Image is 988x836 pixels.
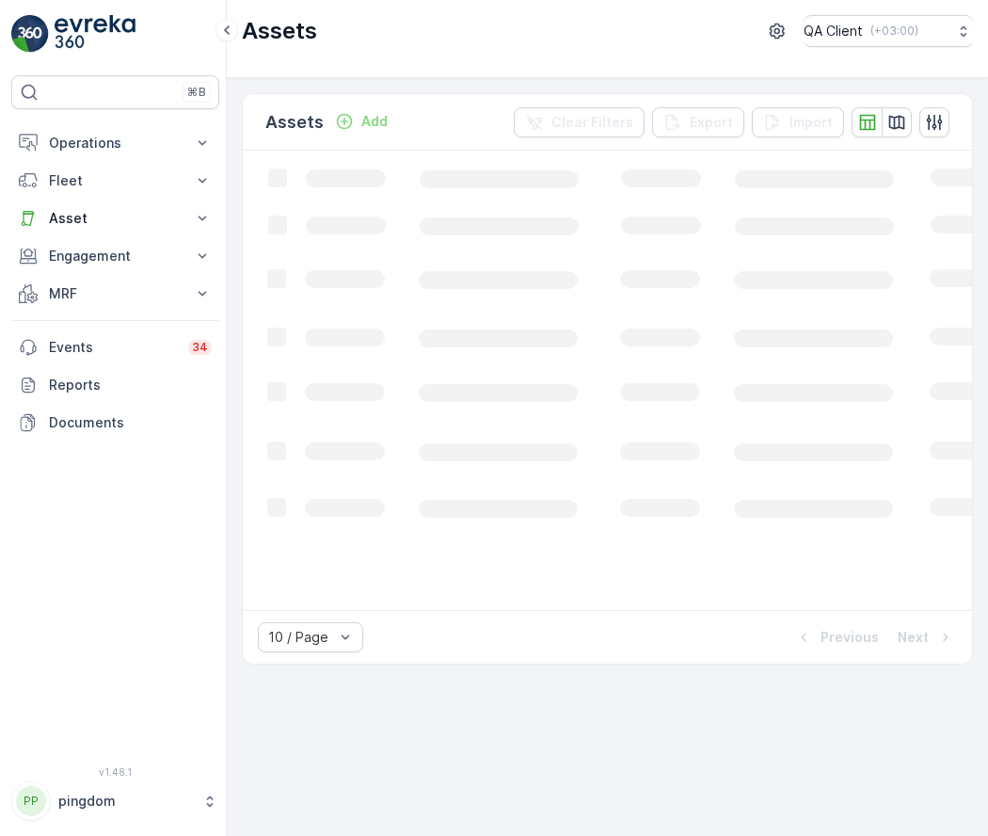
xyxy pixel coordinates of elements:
[11,237,219,275] button: Engagement
[327,110,395,133] button: Add
[11,15,49,53] img: logo
[49,413,212,432] p: Documents
[821,628,879,647] p: Previous
[11,124,219,162] button: Operations
[690,113,733,132] p: Export
[11,366,219,404] a: Reports
[11,275,219,313] button: MRF
[551,113,633,132] p: Clear Filters
[11,781,219,821] button: PPpingdom
[11,404,219,442] a: Documents
[870,24,918,39] p: ( +03:00 )
[11,162,219,200] button: Fleet
[804,22,863,40] p: QA Client
[11,200,219,237] button: Asset
[16,786,46,816] div: PP
[49,284,182,303] p: MRF
[11,766,219,778] span: v 1.48.1
[49,247,182,265] p: Engagement
[361,112,388,131] p: Add
[49,376,212,394] p: Reports
[752,107,844,137] button: Import
[55,15,135,53] img: logo_light-DOdMpM7g.png
[49,171,182,190] p: Fleet
[49,134,182,153] p: Operations
[49,209,182,228] p: Asset
[514,107,645,137] button: Clear Filters
[49,338,177,357] p: Events
[11,329,219,366] a: Events34
[242,16,317,46] p: Assets
[896,626,957,649] button: Next
[652,107,744,137] button: Export
[792,626,881,649] button: Previous
[187,85,206,100] p: ⌘B
[804,15,973,47] button: QA Client(+03:00)
[898,628,929,647] p: Next
[789,113,833,132] p: Import
[265,109,324,136] p: Assets
[58,792,193,811] p: pingdom
[192,340,208,355] p: 34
